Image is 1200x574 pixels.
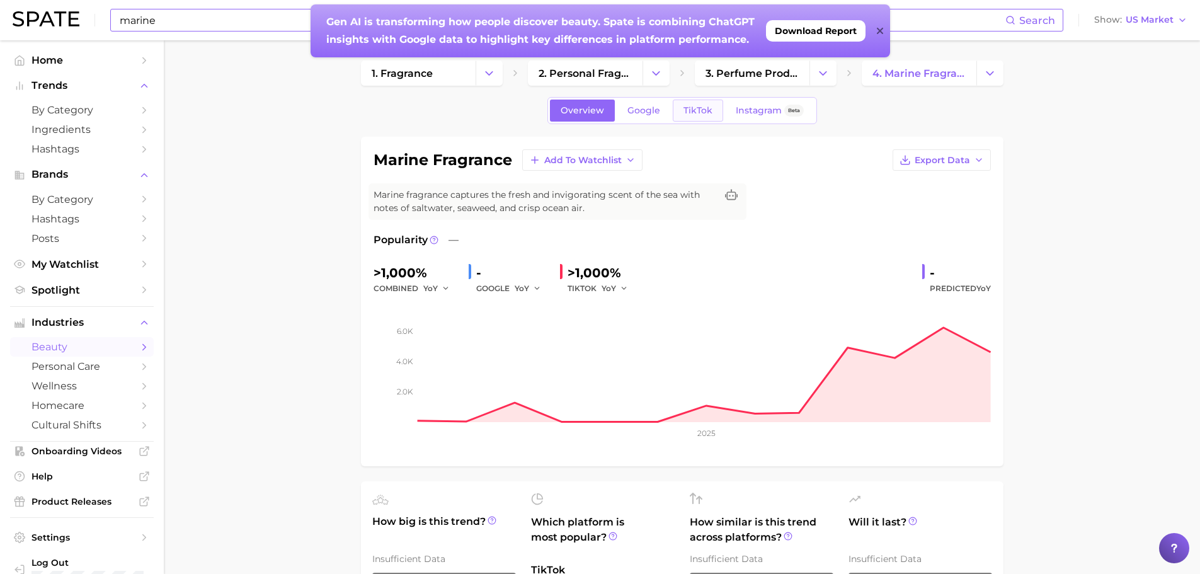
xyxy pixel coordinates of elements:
a: Product Releases [10,492,154,511]
span: YoY [602,283,616,294]
a: Ingredients [10,120,154,139]
input: Search here for a brand, industry, or ingredient [118,9,1005,31]
a: by Category [10,190,154,209]
span: Export Data [915,155,970,166]
span: Spotlight [31,284,132,296]
span: Will it last? [849,515,992,545]
a: 4. marine fragrance [862,60,976,86]
a: Help [10,467,154,486]
span: by Category [31,104,132,116]
span: cultural shifts [31,419,132,431]
a: personal care [10,357,154,376]
span: Settings [31,532,132,543]
span: Predicted [930,281,991,296]
button: YoY [515,281,542,296]
button: Trends [10,76,154,95]
span: Hashtags [31,213,132,225]
span: Posts [31,232,132,244]
span: by Category [31,193,132,205]
a: beauty [10,337,154,357]
a: My Watchlist [10,255,154,274]
span: Hashtags [31,143,132,155]
span: Overview [561,105,604,116]
a: InstagramBeta [725,100,814,122]
a: Hashtags [10,209,154,229]
h1: marine fragrance [374,152,512,168]
div: Insufficient Data [849,551,992,566]
button: Change Category [976,60,1003,86]
span: Onboarding Videos [31,445,132,457]
span: YoY [515,283,529,294]
span: Help [31,471,132,482]
span: How similar is this trend across platforms? [690,515,833,545]
span: TikTok [683,105,712,116]
a: 2. personal fragrance [528,60,643,86]
a: Spotlight [10,280,154,300]
button: Change Category [476,60,503,86]
a: Posts [10,229,154,248]
span: Search [1019,14,1055,26]
span: Brands [31,169,132,180]
span: Marine fragrance captures the fresh and invigorating scent of the sea with notes of saltwater, se... [374,188,716,215]
img: SPATE [13,11,79,26]
button: YoY [602,281,629,296]
button: Export Data [893,149,991,171]
a: 1. fragrance [361,60,476,86]
a: 3. perfume products [695,60,809,86]
button: Brands [10,165,154,184]
span: Trends [31,80,132,91]
button: ShowUS Market [1091,12,1191,28]
span: — [449,232,459,248]
a: wellness [10,376,154,396]
span: Product Releases [31,496,132,507]
div: - [476,263,550,283]
a: Hashtags [10,139,154,159]
span: YoY [976,284,991,293]
a: by Category [10,100,154,120]
a: TikTok [673,100,723,122]
a: Onboarding Videos [10,442,154,461]
span: 2. personal fragrance [539,67,632,79]
span: How big is this trend? [372,514,516,545]
span: YoY [423,283,438,294]
span: Google [627,105,660,116]
a: Home [10,50,154,70]
button: Change Category [809,60,837,86]
span: Which platform is most popular? [531,515,675,556]
button: Industries [10,313,154,332]
span: Add to Watchlist [544,155,622,166]
span: Industries [31,317,132,328]
span: Beta [788,105,800,116]
span: Ingredients [31,123,132,135]
span: My Watchlist [31,258,132,270]
a: Overview [550,100,615,122]
div: GOOGLE [476,281,550,296]
span: beauty [31,341,132,353]
span: Popularity [374,232,428,248]
span: Log Out [31,557,156,568]
span: Show [1094,16,1122,23]
span: 4. marine fragrance [872,67,966,79]
div: Insufficient Data [372,551,516,566]
a: Settings [10,528,154,547]
div: - [930,263,991,283]
a: Google [617,100,671,122]
span: wellness [31,380,132,392]
span: >1,000% [568,265,621,280]
span: 3. perfume products [706,67,799,79]
div: Insufficient Data [690,551,833,566]
button: Change Category [643,60,670,86]
button: YoY [423,281,450,296]
span: >1,000% [374,265,427,280]
div: TIKTOK [568,281,637,296]
button: Add to Watchlist [522,149,643,171]
span: Instagram [736,105,782,116]
span: personal care [31,360,132,372]
span: 1. fragrance [372,67,433,79]
span: homecare [31,399,132,411]
span: US Market [1126,16,1174,23]
span: Home [31,54,132,66]
a: homecare [10,396,154,415]
a: cultural shifts [10,415,154,435]
tspan: 2025 [697,428,716,438]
